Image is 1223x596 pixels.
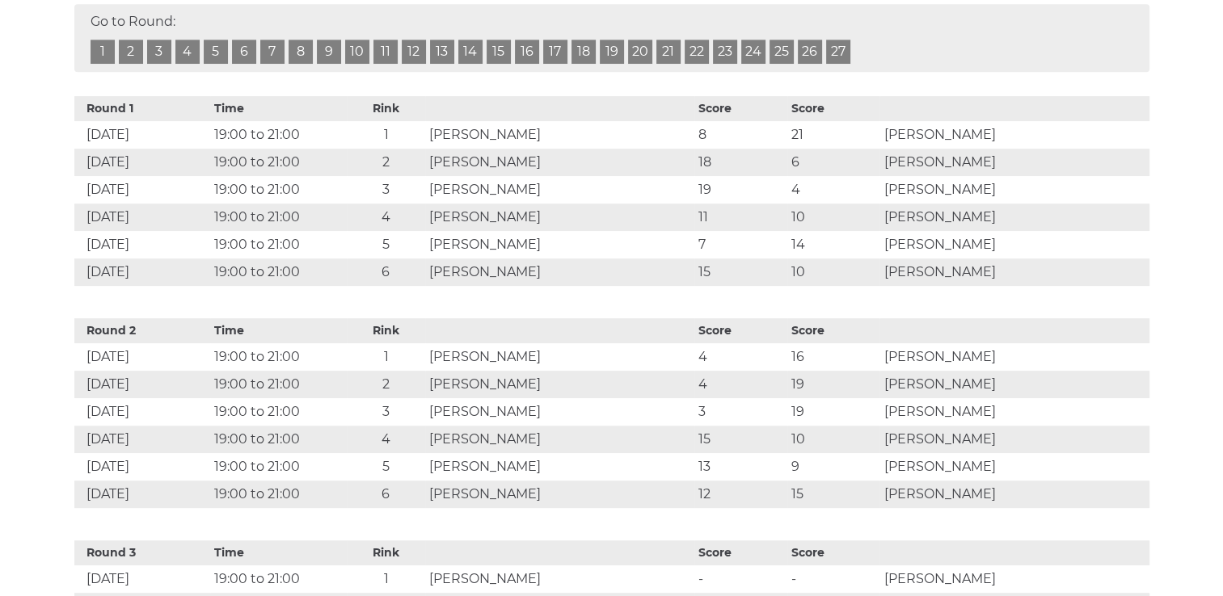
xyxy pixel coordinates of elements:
[425,343,694,371] td: [PERSON_NAME]
[571,40,596,64] a: 18
[210,371,347,398] td: 19:00 to 21:00
[694,176,787,204] td: 19
[430,40,454,64] a: 13
[74,453,211,481] td: [DATE]
[289,40,313,64] a: 8
[694,565,787,593] td: -
[347,96,425,121] th: Rink
[694,121,787,149] td: 8
[787,231,880,258] td: 14
[347,231,425,258] td: 5
[175,40,200,64] a: 4
[210,176,347,204] td: 19:00 to 21:00
[74,4,1149,72] div: Go to Round:
[210,565,347,593] td: 19:00 to 21:00
[74,258,211,286] td: [DATE]
[694,481,787,508] td: 12
[210,426,347,453] td: 19:00 to 21:00
[347,258,425,286] td: 6
[91,40,115,64] a: 1
[694,258,787,286] td: 15
[787,258,880,286] td: 10
[826,40,850,64] a: 27
[694,371,787,398] td: 4
[210,540,347,565] th: Time
[879,481,1149,508] td: [PERSON_NAME]
[787,176,880,204] td: 4
[879,453,1149,481] td: [PERSON_NAME]
[425,426,694,453] td: [PERSON_NAME]
[425,176,694,204] td: [PERSON_NAME]
[787,343,880,371] td: 16
[879,565,1149,593] td: [PERSON_NAME]
[879,176,1149,204] td: [PERSON_NAME]
[402,40,426,64] a: 12
[74,96,211,121] th: Round 1
[515,40,539,64] a: 16
[347,176,425,204] td: 3
[787,426,880,453] td: 10
[347,149,425,176] td: 2
[787,204,880,231] td: 10
[74,565,211,593] td: [DATE]
[425,565,694,593] td: [PERSON_NAME]
[347,565,425,593] td: 1
[119,40,143,64] a: 2
[787,121,880,149] td: 21
[425,398,694,426] td: [PERSON_NAME]
[74,343,211,371] td: [DATE]
[425,453,694,481] td: [PERSON_NAME]
[787,481,880,508] td: 15
[694,204,787,231] td: 11
[600,40,624,64] a: 19
[787,398,880,426] td: 19
[543,40,567,64] a: 17
[260,40,285,64] a: 7
[787,318,880,343] th: Score
[347,398,425,426] td: 3
[347,540,425,565] th: Rink
[656,40,681,64] a: 21
[787,453,880,481] td: 9
[787,371,880,398] td: 19
[373,40,398,64] a: 11
[210,231,347,258] td: 19:00 to 21:00
[713,40,737,64] a: 23
[210,481,347,508] td: 19:00 to 21:00
[787,149,880,176] td: 6
[74,121,211,149] td: [DATE]
[628,40,652,64] a: 20
[74,318,211,343] th: Round 2
[74,481,211,508] td: [DATE]
[210,453,347,481] td: 19:00 to 21:00
[879,204,1149,231] td: [PERSON_NAME]
[74,540,211,565] th: Round 3
[787,565,880,593] td: -
[210,343,347,371] td: 19:00 to 21:00
[74,204,211,231] td: [DATE]
[741,40,765,64] a: 24
[787,96,880,121] th: Score
[879,371,1149,398] td: [PERSON_NAME]
[425,231,694,258] td: [PERSON_NAME]
[487,40,511,64] a: 15
[425,204,694,231] td: [PERSON_NAME]
[210,96,347,121] th: Time
[879,149,1149,176] td: [PERSON_NAME]
[879,258,1149,286] td: [PERSON_NAME]
[347,204,425,231] td: 4
[694,453,787,481] td: 13
[232,40,256,64] a: 6
[694,540,787,565] th: Score
[74,231,211,258] td: [DATE]
[694,318,787,343] th: Score
[204,40,228,64] a: 5
[347,453,425,481] td: 5
[210,121,347,149] td: 19:00 to 21:00
[879,398,1149,426] td: [PERSON_NAME]
[425,371,694,398] td: [PERSON_NAME]
[694,343,787,371] td: 4
[345,40,369,64] a: 10
[879,121,1149,149] td: [PERSON_NAME]
[879,343,1149,371] td: [PERSON_NAME]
